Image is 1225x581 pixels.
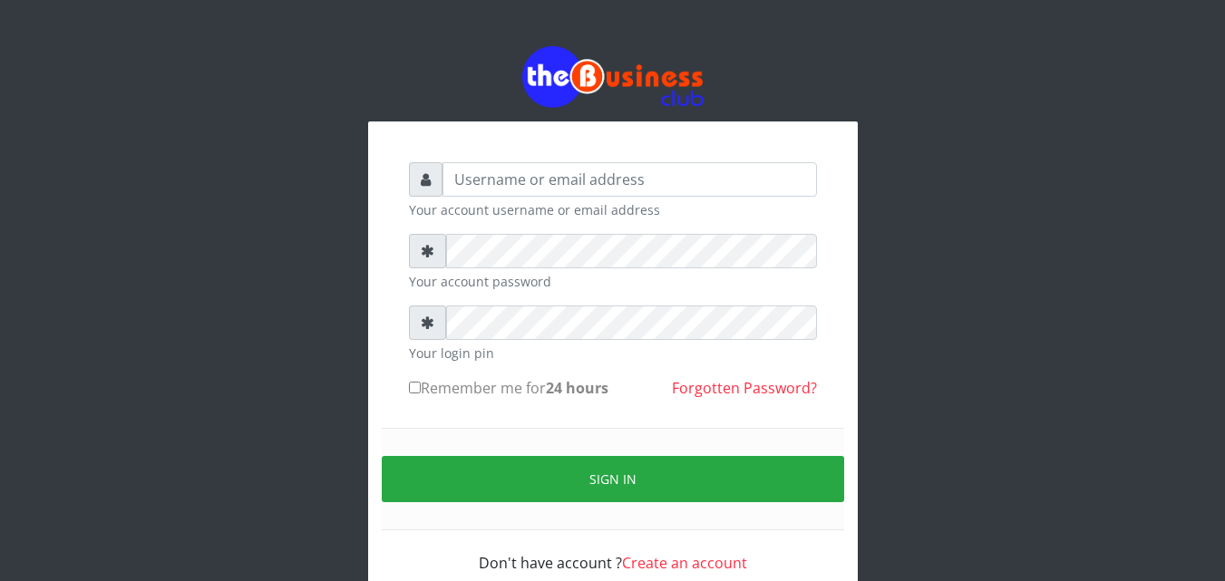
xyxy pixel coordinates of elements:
small: Your login pin [409,344,817,363]
input: Remember me for24 hours [409,382,421,393]
a: Forgotten Password? [672,378,817,398]
small: Your account username or email address [409,200,817,219]
div: Don't have account ? [409,530,817,574]
b: 24 hours [546,378,608,398]
label: Remember me for [409,377,608,399]
small: Your account password [409,272,817,291]
a: Create an account [622,553,747,573]
button: Sign in [382,456,844,502]
input: Username or email address [442,162,817,197]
